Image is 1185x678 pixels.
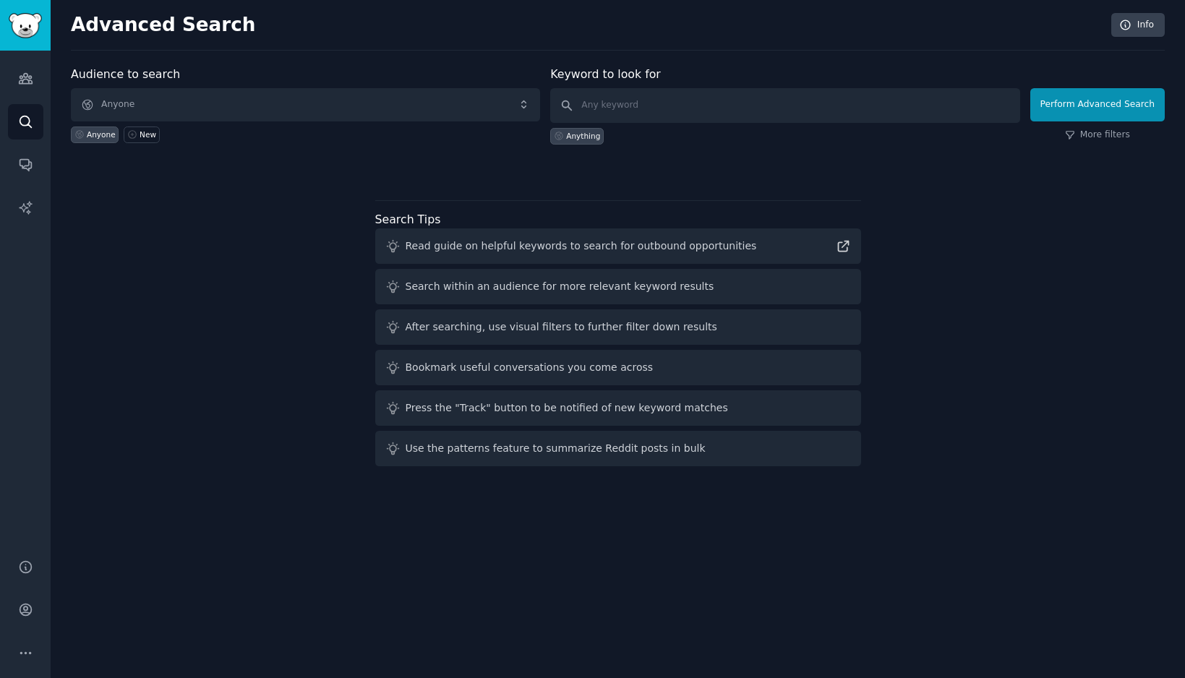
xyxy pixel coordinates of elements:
[566,131,600,141] div: Anything
[550,88,1019,123] input: Any keyword
[375,213,441,226] label: Search Tips
[406,400,728,416] div: Press the "Track" button to be notified of new keyword matches
[71,14,1103,37] h2: Advanced Search
[550,67,661,81] label: Keyword to look for
[124,126,159,143] a: New
[140,129,156,140] div: New
[406,319,717,335] div: After searching, use visual filters to further filter down results
[9,13,42,38] img: GummySearch logo
[71,67,180,81] label: Audience to search
[406,360,654,375] div: Bookmark useful conversations you come across
[1065,129,1130,142] a: More filters
[406,239,757,254] div: Read guide on helpful keywords to search for outbound opportunities
[1111,13,1165,38] a: Info
[87,129,116,140] div: Anyone
[406,441,706,456] div: Use the patterns feature to summarize Reddit posts in bulk
[1030,88,1165,121] button: Perform Advanced Search
[406,279,714,294] div: Search within an audience for more relevant keyword results
[71,88,540,121] button: Anyone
